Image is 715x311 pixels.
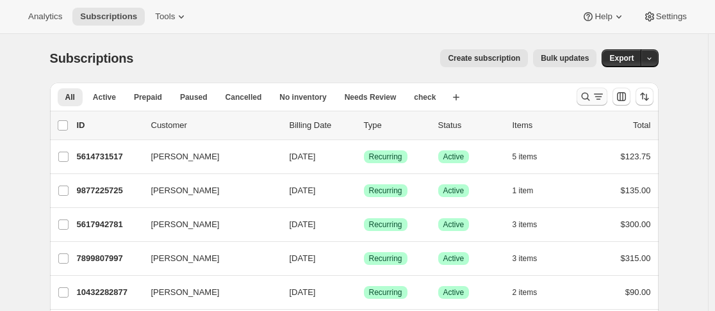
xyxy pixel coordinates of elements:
[443,287,464,298] span: Active
[574,8,632,26] button: Help
[77,250,651,267] div: 7899807997[PERSON_NAME][DATE]SuccessRecurringSuccessActive3 items$315.00
[147,8,195,26] button: Tools
[77,119,141,132] p: ID
[155,12,175,22] span: Tools
[290,253,316,263] span: [DATE]
[513,148,552,166] button: 5 items
[513,152,538,162] span: 5 items
[602,49,641,67] button: Export
[621,253,651,263] span: $315.00
[513,287,538,298] span: 2 items
[77,216,651,234] div: 5617942781[PERSON_NAME][DATE]SuccessRecurringSuccessActive3 items$300.00
[77,184,141,197] p: 9877225725
[144,248,272,269] button: [PERSON_NAME]
[77,252,141,265] p: 7899807997
[226,92,262,102] span: Cancelled
[513,283,552,301] button: 2 items
[65,92,75,102] span: All
[279,92,326,102] span: No inventory
[72,8,145,26] button: Subscriptions
[513,253,538,264] span: 3 items
[513,216,552,234] button: 3 items
[151,150,220,163] span: [PERSON_NAME]
[369,186,402,196] span: Recurring
[443,186,464,196] span: Active
[180,92,208,102] span: Paused
[621,219,651,229] span: $300.00
[144,180,272,201] button: [PERSON_NAME]
[446,88,466,106] button: Create new view
[77,150,141,163] p: 5614731517
[513,119,577,132] div: Items
[595,12,612,22] span: Help
[144,147,272,167] button: [PERSON_NAME]
[609,53,634,63] span: Export
[151,218,220,231] span: [PERSON_NAME]
[369,287,402,298] span: Recurring
[290,186,316,195] span: [DATE]
[625,287,651,297] span: $90.00
[440,49,528,67] button: Create subscription
[633,119,650,132] p: Total
[513,182,548,200] button: 1 item
[636,8,694,26] button: Settings
[656,12,687,22] span: Settings
[93,92,116,102] span: Active
[513,186,534,196] span: 1 item
[290,152,316,161] span: [DATE]
[28,12,62,22] span: Analytics
[443,219,464,230] span: Active
[290,219,316,229] span: [DATE]
[621,186,651,195] span: $135.00
[151,184,220,197] span: [PERSON_NAME]
[438,119,502,132] p: Status
[443,253,464,264] span: Active
[636,88,653,106] button: Sort the results
[290,119,354,132] p: Billing Date
[77,148,651,166] div: 5614731517[PERSON_NAME][DATE]SuccessRecurringSuccessActive5 items$123.75
[443,152,464,162] span: Active
[21,8,70,26] button: Analytics
[369,152,402,162] span: Recurring
[290,287,316,297] span: [DATE]
[541,53,589,63] span: Bulk updates
[144,214,272,235] button: [PERSON_NAME]
[77,283,651,301] div: 10432282877[PERSON_NAME][DATE]SuccessRecurringSuccessActive2 items$90.00
[345,92,397,102] span: Needs Review
[77,182,651,200] div: 9877225725[PERSON_NAME][DATE]SuccessRecurringSuccessActive1 item$135.00
[151,286,220,299] span: [PERSON_NAME]
[364,119,428,132] div: Type
[134,92,162,102] span: Prepaid
[77,218,141,231] p: 5617942781
[513,250,552,267] button: 3 items
[513,219,538,230] span: 3 items
[80,12,137,22] span: Subscriptions
[612,88,630,106] button: Customize table column order and visibility
[533,49,596,67] button: Bulk updates
[77,286,141,299] p: 10432282877
[50,51,134,65] span: Subscriptions
[151,252,220,265] span: [PERSON_NAME]
[77,119,651,132] div: IDCustomerBilling DateTypeStatusItemsTotal
[369,219,402,230] span: Recurring
[151,119,279,132] p: Customer
[577,88,607,106] button: Search and filter results
[144,282,272,303] button: [PERSON_NAME]
[414,92,436,102] span: check
[448,53,520,63] span: Create subscription
[369,253,402,264] span: Recurring
[621,152,651,161] span: $123.75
